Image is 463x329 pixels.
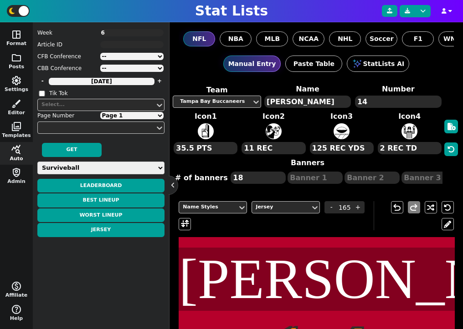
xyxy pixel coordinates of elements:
[265,34,280,44] span: MLB
[11,281,22,292] span: monetization_on
[179,251,455,308] div: [PERSON_NAME]
[173,171,230,185] label: # of banners
[42,143,102,157] button: Get
[378,142,442,154] textarea: 2 REC TD
[11,144,22,155] span: query_stats
[100,29,164,36] textarea: 6
[264,96,351,108] textarea: [PERSON_NAME]
[49,89,165,97] label: Tik Tok
[37,40,99,49] label: Article ID
[37,52,99,61] label: CFB Conference
[11,167,22,178] span: shield_person
[242,142,305,154] textarea: 11 REC
[324,201,338,213] span: -
[154,76,165,86] button: +
[173,85,261,96] label: Team
[256,203,307,211] div: Jersey
[37,193,165,208] button: Best Lineup
[11,98,22,109] span: brush
[298,34,319,44] span: NCAA
[37,111,99,120] label: Page Number
[228,34,243,44] span: NBA
[310,142,374,154] textarea: 125 REC YDS
[223,56,281,72] button: Manual Entry
[414,34,422,44] span: F1
[370,34,394,44] span: Soccer
[241,111,306,122] label: Icon 2
[192,34,206,44] span: NFL
[173,157,442,168] label: Banners
[195,3,268,19] h1: Stat Lists
[11,29,22,40] span: space_dashboard
[37,223,165,237] button: Jersey
[11,304,22,315] span: help
[408,202,419,213] span: redo
[11,75,22,86] span: settings
[37,76,48,86] button: -
[183,203,234,211] div: Name Styles
[285,56,342,72] button: Paste Table
[37,64,99,72] label: CBB Conference
[354,84,442,95] label: Number
[338,34,352,44] span: NHL
[309,111,375,122] label: Icon 3
[37,29,99,37] label: Week
[174,142,237,154] textarea: 35.5 PTS
[11,52,22,63] span: folder
[37,179,165,193] button: Leaderboard
[408,201,420,213] button: redo
[11,121,22,132] span: photo_library
[37,208,165,223] button: Worst Lineup
[41,101,151,109] div: Select...
[355,96,442,108] textarea: 14
[391,202,402,213] span: undo
[351,201,365,213] span: +
[377,111,442,122] label: Icon 4
[173,111,238,122] label: Icon 1
[391,201,403,213] button: undo
[177,98,248,106] div: Tampa Bay Buccaneers
[347,56,409,72] button: StatLists AI
[263,84,352,95] label: Name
